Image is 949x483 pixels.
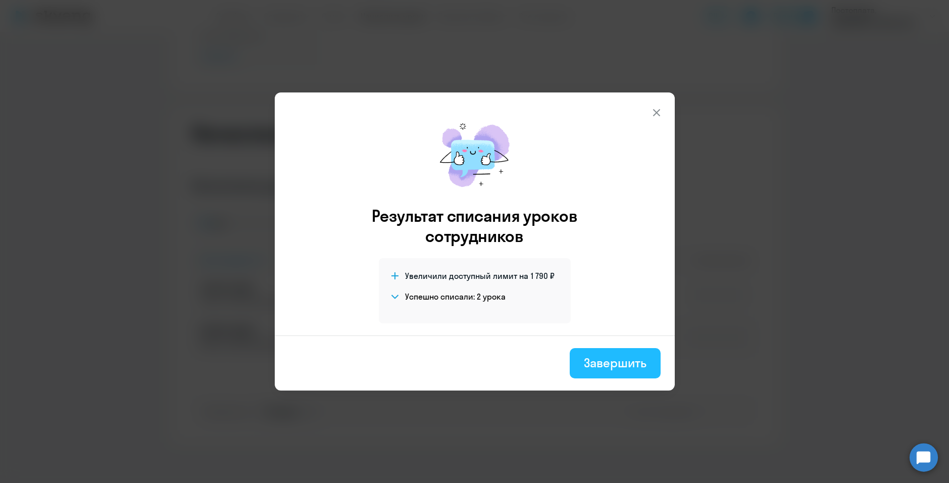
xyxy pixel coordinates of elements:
[531,270,555,281] span: 1 790 ₽
[358,206,591,246] h3: Результат списания уроков сотрудников
[405,291,506,302] h4: Успешно списали: 2 урока
[570,348,660,378] button: Завершить
[584,355,646,371] div: Завершить
[429,113,520,198] img: mirage-message.png
[405,270,528,281] span: Увеличили доступный лимит на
